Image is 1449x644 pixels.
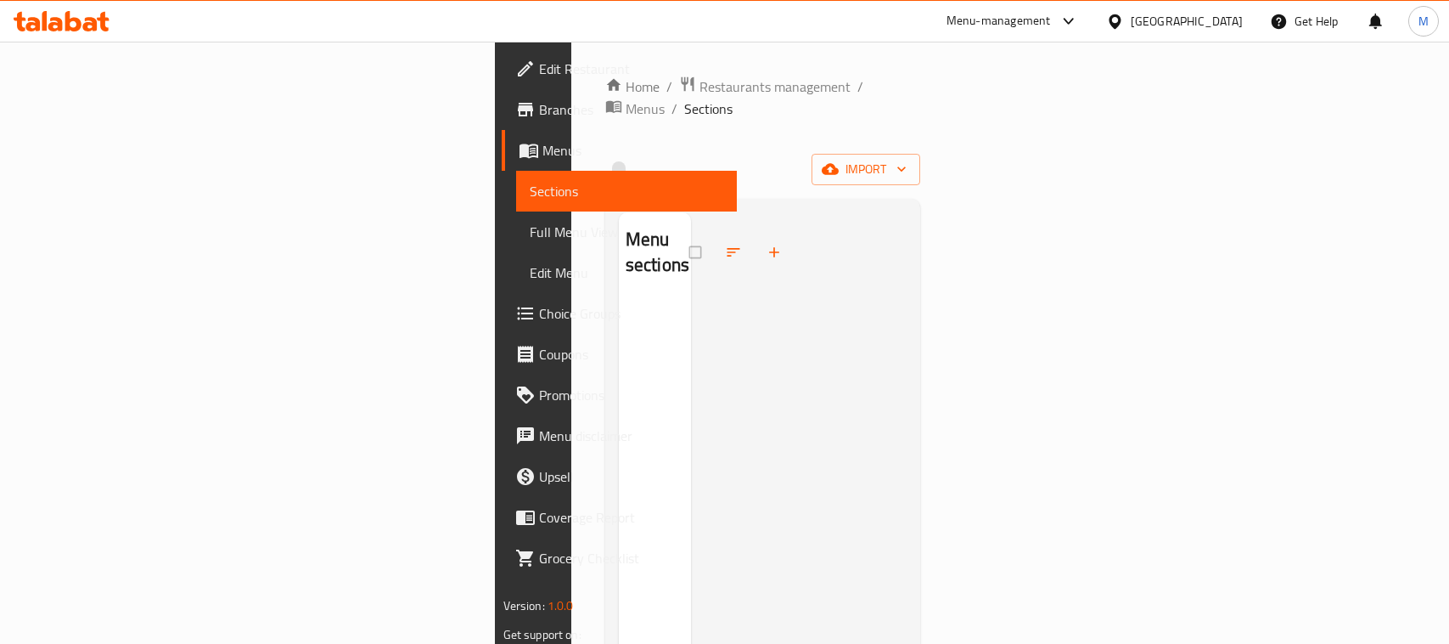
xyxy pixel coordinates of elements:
span: Coverage Report [539,507,723,528]
span: Grocery Checklist [539,548,723,568]
a: Sections [516,171,737,212]
a: Menu disclaimer [502,415,737,456]
span: Version: [503,595,545,617]
a: Choice Groups [502,293,737,334]
div: Menu-management [946,11,1051,31]
nav: Menu sections [619,293,691,307]
a: Edit Restaurant [502,48,737,89]
button: import [812,154,920,185]
a: Edit Menu [516,252,737,293]
span: Menus [542,140,723,161]
a: Grocery Checklist [502,538,737,579]
span: 1.0.0 [548,595,574,617]
span: Sections [530,181,723,201]
span: Edit Restaurant [539,59,723,79]
span: Promotions [539,385,723,405]
button: Add section [755,234,796,271]
nav: breadcrumb [605,76,921,120]
span: Upsell [539,466,723,487]
span: Coupons [539,344,723,364]
li: / [857,76,863,97]
a: Full Menu View [516,212,737,252]
span: import [825,159,907,180]
span: Edit Menu [530,263,723,283]
span: M [1418,12,1429,31]
a: Promotions [502,375,737,415]
a: Restaurants management [679,76,851,98]
span: Branches [539,99,723,120]
span: Menu disclaimer [539,426,723,446]
span: Full Menu View [530,222,723,242]
a: Coverage Report [502,497,737,538]
span: Choice Groups [539,303,723,324]
a: Upsell [502,456,737,497]
div: [GEOGRAPHIC_DATA] [1131,12,1243,31]
a: Branches [502,89,737,130]
a: Coupons [502,334,737,375]
span: Restaurants management [699,76,851,97]
a: Menus [502,130,737,171]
